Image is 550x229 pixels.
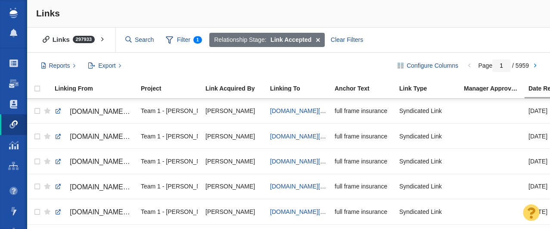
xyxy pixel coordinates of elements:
[335,202,392,221] div: full frame insurance
[36,59,81,73] button: Reports
[399,208,442,216] span: Syndicated Link
[205,157,255,165] span: [PERSON_NAME]
[399,157,442,165] span: Syndicated Link
[70,183,143,191] span: [DOMAIN_NAME][URL]
[161,32,207,48] span: Filter
[49,61,70,70] span: Reports
[399,107,442,115] span: Syndicated Link
[55,129,133,144] a: [DOMAIN_NAME][URL]
[98,61,115,70] span: Export
[205,85,269,93] a: Link Acquired By
[141,152,198,170] div: Team 1 - [PERSON_NAME] | [PERSON_NAME] | [PERSON_NAME]\Veracity (FLIP & Canopy)\Full Frame Insura...
[55,104,133,119] a: [DOMAIN_NAME][URL]
[270,183,334,190] a: [DOMAIN_NAME][URL]
[478,62,529,69] span: Page / 5959
[270,133,334,140] a: [DOMAIN_NAME][URL]
[335,152,392,170] div: full frame insurance
[122,32,158,47] input: Search
[141,177,198,196] div: Team 1 - [PERSON_NAME] | [PERSON_NAME] | [PERSON_NAME]\Veracity (FLIP & Canopy)\Full Frame Insura...
[55,154,133,169] a: [DOMAIN_NAME][URL]
[202,174,266,199] td: Jim Miller
[399,85,463,91] div: Link Type
[335,85,398,91] div: Anchor Text
[202,199,266,224] td: Jim Miller
[393,59,463,73] button: Configure Columns
[205,208,255,216] span: [PERSON_NAME]
[9,8,17,18] img: buzzstream_logo_iconsimple.png
[141,102,198,120] div: Team 1 - [PERSON_NAME] | [PERSON_NAME] | [PERSON_NAME]\Veracity (FLIP & Canopy)\Full Frame Insura...
[407,61,458,70] span: Configure Columns
[399,182,442,190] span: Syndicated Link
[205,85,269,91] div: Link Acquired By
[270,85,334,91] div: Linking To
[270,35,311,44] strong: Link Accepted
[205,132,255,140] span: [PERSON_NAME]
[70,158,143,165] span: [DOMAIN_NAME][URL]
[55,205,133,220] a: [DOMAIN_NAME][URL]
[55,85,140,93] a: Linking From
[395,149,460,174] td: Syndicated Link
[202,124,266,149] td: Jim Miller
[205,107,255,115] span: [PERSON_NAME]
[395,124,460,149] td: Syndicated Link
[399,85,463,93] a: Link Type
[70,208,143,216] span: [DOMAIN_NAME][URL]
[335,177,392,196] div: full frame insurance
[214,35,266,44] span: Relationship Stage:
[326,33,368,47] div: Clear Filters
[70,108,143,115] span: [DOMAIN_NAME][URL]
[193,36,202,44] span: 1
[36,8,60,18] span: Links
[84,59,126,73] button: Export
[464,85,528,91] div: Manager Approved Link?
[202,99,266,124] td: Jim Miller
[70,133,143,140] span: [DOMAIN_NAME][URL]
[335,85,398,93] a: Anchor Text
[395,199,460,224] td: Syndicated Link
[399,132,442,140] span: Syndicated Link
[464,85,528,93] a: Manager Approved Link?
[270,158,334,165] a: [DOMAIN_NAME][URL]
[335,127,392,145] div: full frame insurance
[141,85,205,91] div: Project
[395,174,460,199] td: Syndicated Link
[270,208,334,215] a: [DOMAIN_NAME][URL]
[335,102,392,120] div: full frame insurance
[55,180,133,194] a: [DOMAIN_NAME][URL]
[270,107,334,114] a: [DOMAIN_NAME][URL]
[141,127,198,145] div: Team 1 - [PERSON_NAME] | [PERSON_NAME] | [PERSON_NAME]\Veracity (FLIP & Canopy)\Full Frame Insura...
[202,149,266,174] td: Jim Miller
[205,182,255,190] span: [PERSON_NAME]
[55,85,140,91] div: Linking From
[270,85,334,93] a: Linking To
[141,202,198,221] div: Team 1 - [PERSON_NAME] | [PERSON_NAME] | [PERSON_NAME]\Veracity (FLIP & Canopy)\Full Frame Insura...
[395,99,460,124] td: Syndicated Link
